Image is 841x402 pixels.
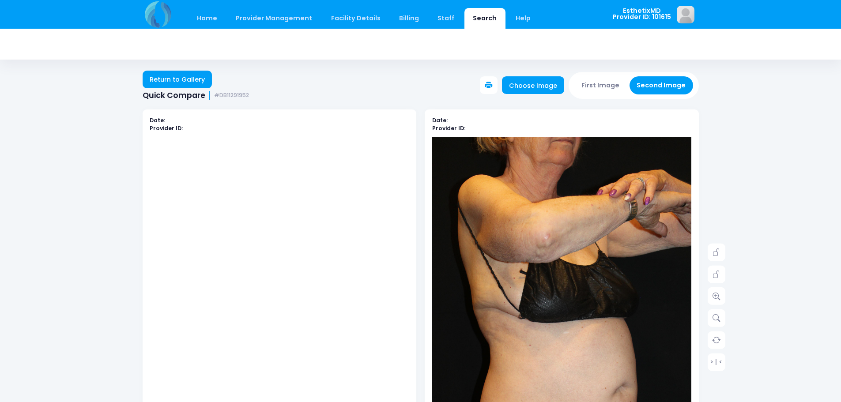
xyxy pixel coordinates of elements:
span: Quick Compare [143,91,205,100]
span: EsthetixMD Provider ID: 101615 [613,8,671,20]
a: Staff [429,8,463,29]
b: Date: [432,116,448,124]
b: Date: [150,116,165,124]
button: Second Image [630,76,693,94]
a: > | < [708,353,725,371]
a: Search [464,8,505,29]
b: Provider ID: [432,124,465,132]
b: Provider ID: [150,124,183,132]
small: #DB11291952 [214,92,249,99]
a: Facility Details [322,8,389,29]
a: Choose image [502,76,565,94]
img: image [677,6,694,23]
a: Home [189,8,226,29]
a: Return to Gallery [143,71,212,88]
a: Billing [390,8,427,29]
a: Help [507,8,539,29]
a: Provider Management [227,8,321,29]
button: First Image [574,76,627,94]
